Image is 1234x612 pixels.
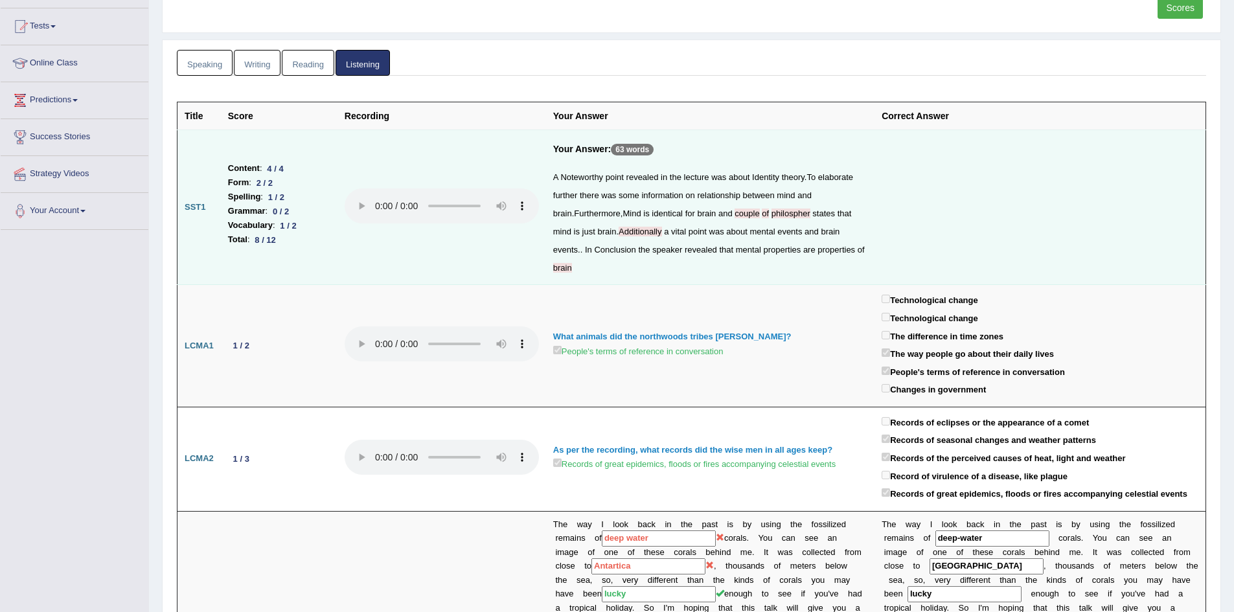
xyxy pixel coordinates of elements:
[553,444,867,457] div: As per the recording, what records did the wise men in all ages keep?
[906,519,911,529] b: w
[882,471,890,479] input: Record of virulence of a disease, like plague
[1139,561,1141,571] b: r
[263,190,290,204] div: 1 / 2
[1176,547,1178,557] b: r
[1131,547,1136,557] b: c
[1160,519,1161,529] b: i
[882,486,1187,501] label: Records of great epidemics, floods or fires accompanying celestial events
[886,547,893,557] b: m
[1160,561,1164,571] b: e
[928,533,931,543] b: f
[805,227,819,236] span: and
[1113,547,1117,557] b: a
[718,209,733,218] span: and
[228,176,330,190] li: :
[1132,561,1134,571] b: t
[803,245,816,255] span: are
[889,575,893,585] b: s
[1140,547,1142,557] b: l
[1076,561,1080,571] b: a
[1095,547,1097,557] b: t
[228,232,330,247] li: :
[888,561,890,571] b: l
[709,227,724,236] span: was
[262,162,289,176] div: 4 / 4
[882,367,890,375] input: People's terms of reference in conversation
[891,519,896,529] b: e
[1007,547,1011,557] b: o
[1090,519,1094,529] b: u
[591,558,705,574] input: blank
[1071,561,1076,571] b: s
[882,381,986,396] label: Changes in government
[942,519,944,529] b: l
[228,218,273,232] b: Vocabulary
[1,156,148,188] a: Strategy Videos
[752,172,779,182] span: Identity
[601,190,616,200] span: was
[602,530,716,547] input: blank
[1162,533,1167,543] b: a
[979,547,984,557] b: e
[893,575,898,585] b: e
[228,190,261,204] b: Spelling
[1055,561,1058,571] b: t
[1121,519,1126,529] b: h
[1,193,148,225] a: Your Account
[1174,547,1176,557] b: f
[1080,561,1085,571] b: n
[975,547,979,557] b: h
[1155,547,1160,557] b: e
[771,209,810,218] span: Possible spelling mistake found. (did you mean: philosopher)
[689,227,707,236] span: point
[1187,561,1189,571] b: t
[553,343,724,358] label: People's terms of reference in conversation
[1158,519,1160,529] b: l
[553,263,572,273] span: Please add a punctuation mark at the end of paragraph. (did you mean: brain.)
[275,219,302,232] div: 1 / 2
[1044,547,1048,557] b: h
[937,547,942,557] b: n
[1076,547,1080,557] b: e
[942,547,946,557] b: e
[1155,561,1160,571] b: b
[671,227,686,236] span: vital
[882,328,1003,343] label: The difference in time zones
[956,547,961,557] b: o
[1034,547,1039,557] b: b
[1003,547,1007,557] b: c
[996,519,1000,529] b: n
[580,245,583,255] span: Don’t put a space before the full stop. (did you mean: .)
[930,558,1044,574] input: blank
[935,530,1049,547] input: blank
[670,172,681,182] span: the
[228,204,330,218] li: :
[1,45,148,78] a: Online Class
[221,102,337,130] th: Score
[1068,533,1070,543] b: r
[1051,547,1055,557] b: n
[1127,561,1132,571] b: e
[882,292,978,307] label: Technological change
[884,561,889,571] b: c
[185,202,206,212] b: SST1
[623,209,641,218] span: Mind
[1081,547,1084,557] b: .
[1143,519,1147,529] b: o
[697,209,716,218] span: brain
[971,519,976,529] b: a
[1093,533,1097,543] b: Y
[948,519,953,529] b: o
[882,310,978,325] label: Technological change
[1075,533,1077,543] b: l
[735,209,759,218] span: An article may be missing. (did you mean: a couple of)
[228,161,330,176] li: :
[903,533,905,543] b: i
[777,190,795,200] span: mind
[177,50,233,76] a: Speaking
[1099,519,1101,529] b: i
[915,561,920,571] b: o
[685,245,717,255] span: revealed
[619,190,639,200] span: some
[882,384,890,392] input: Changes in government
